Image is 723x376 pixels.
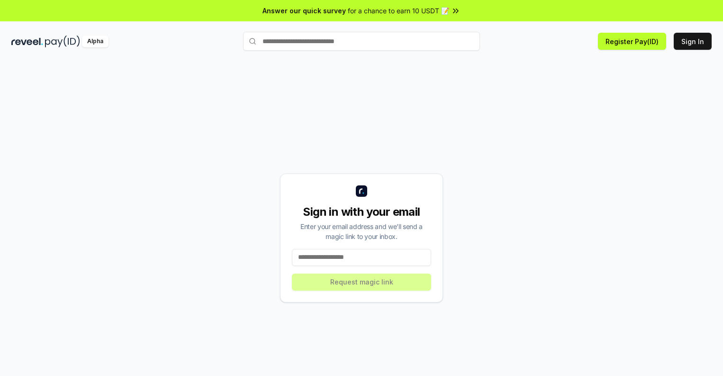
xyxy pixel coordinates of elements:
button: Register Pay(ID) [598,33,666,50]
img: reveel_dark [11,36,43,47]
div: Alpha [82,36,108,47]
img: logo_small [356,185,367,197]
span: for a chance to earn 10 USDT 📝 [348,6,449,16]
button: Sign In [674,33,712,50]
div: Sign in with your email [292,204,431,220]
div: Enter your email address and we’ll send a magic link to your inbox. [292,221,431,241]
span: Answer our quick survey [262,6,346,16]
img: pay_id [45,36,80,47]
